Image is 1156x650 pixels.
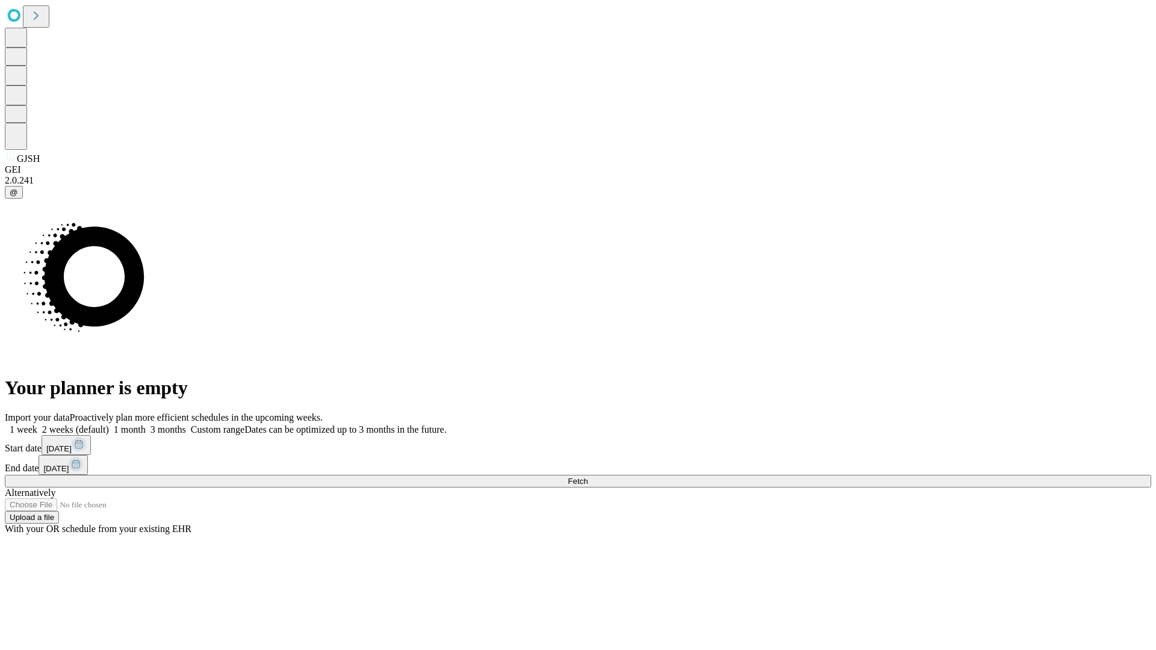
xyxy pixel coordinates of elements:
span: 1 month [114,424,146,435]
div: 2.0.241 [5,175,1151,186]
span: Fetch [568,477,588,486]
span: 3 months [151,424,186,435]
span: [DATE] [46,444,72,453]
span: 2 weeks (default) [42,424,109,435]
span: Proactively plan more efficient schedules in the upcoming weeks. [70,412,323,422]
span: @ [10,188,18,197]
span: [DATE] [43,464,69,473]
div: Start date [5,435,1151,455]
div: End date [5,455,1151,475]
button: Fetch [5,475,1151,487]
h1: Your planner is empty [5,377,1151,399]
span: Custom range [191,424,244,435]
button: [DATE] [39,455,88,475]
span: GJSH [17,153,40,164]
span: With your OR schedule from your existing EHR [5,524,191,534]
span: Alternatively [5,487,55,498]
button: @ [5,186,23,199]
span: Dates can be optimized up to 3 months in the future. [244,424,446,435]
span: 1 week [10,424,37,435]
span: Import your data [5,412,70,422]
div: GEI [5,164,1151,175]
button: Upload a file [5,511,59,524]
button: [DATE] [42,435,91,455]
